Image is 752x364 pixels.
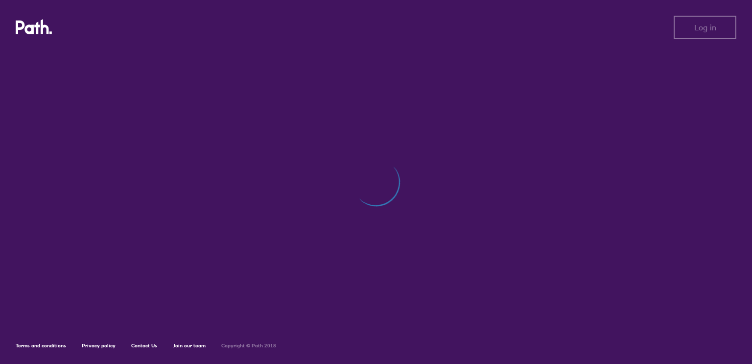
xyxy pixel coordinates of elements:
[221,343,276,349] h6: Copyright © Path 2018
[131,342,157,349] a: Contact Us
[173,342,206,349] a: Join our team
[16,342,66,349] a: Terms and conditions
[694,23,716,32] span: Log in
[82,342,116,349] a: Privacy policy
[674,16,736,39] button: Log in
